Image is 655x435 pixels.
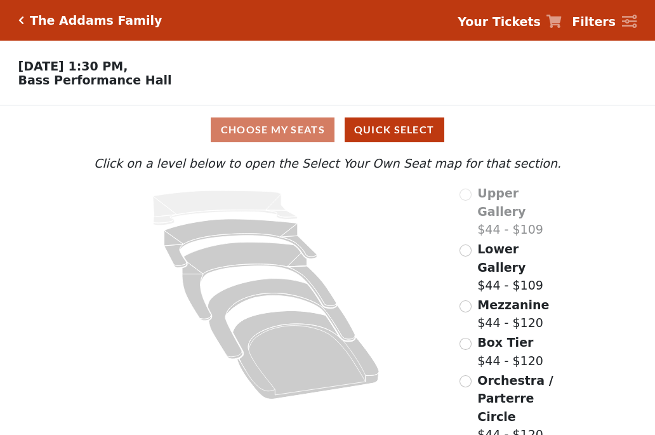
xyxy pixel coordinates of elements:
[572,13,637,31] a: Filters
[345,117,444,142] button: Quick Select
[30,13,162,28] h5: The Addams Family
[477,184,564,239] label: $44 - $109
[458,13,562,31] a: Your Tickets
[572,15,616,29] strong: Filters
[18,16,24,25] a: Click here to go back to filters
[477,335,533,349] span: Box Tier
[153,191,298,225] path: Upper Gallery - Seats Available: 0
[477,240,564,295] label: $44 - $109
[477,333,543,370] label: $44 - $120
[477,186,526,218] span: Upper Gallery
[477,242,526,274] span: Lower Gallery
[477,298,549,312] span: Mezzanine
[91,154,564,173] p: Click on a level below to open the Select Your Own Seat map for that section.
[233,311,380,399] path: Orchestra / Parterre Circle - Seats Available: 153
[458,15,541,29] strong: Your Tickets
[477,296,549,332] label: $44 - $120
[164,219,317,267] path: Lower Gallery - Seats Available: 156
[477,373,553,424] span: Orchestra / Parterre Circle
